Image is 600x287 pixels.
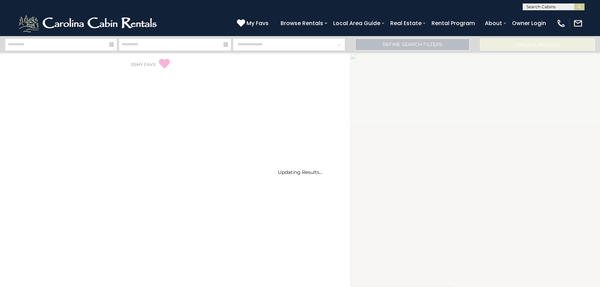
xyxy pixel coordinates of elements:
a: Real Estate [387,17,425,29]
a: About [481,17,505,29]
a: Rental Program [428,17,478,29]
span: My Favs [247,19,269,27]
img: phone-regular-white.png [556,19,566,28]
img: mail-regular-white.png [573,19,583,28]
img: White-1-2.png [17,13,160,34]
a: Local Area Guide [330,17,384,29]
a: Owner Login [509,17,549,29]
a: My Favs [237,19,270,28]
a: Browse Rentals [277,17,327,29]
